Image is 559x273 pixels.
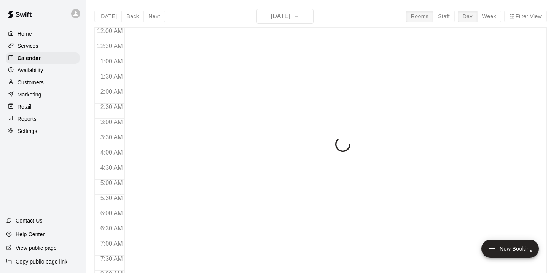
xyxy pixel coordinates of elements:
a: Home [6,28,80,39]
span: 1:30 AM [99,73,125,80]
span: 3:00 AM [99,119,125,125]
span: 4:00 AM [99,149,125,156]
a: Customers [6,77,80,88]
span: 6:00 AM [99,210,125,216]
span: 5:30 AM [99,195,125,201]
a: Reports [6,113,80,125]
a: Retail [6,101,80,112]
span: 2:00 AM [99,88,125,95]
span: 12:30 AM [95,43,125,49]
p: Services [18,42,38,50]
p: Home [18,30,32,38]
p: Marketing [18,91,41,98]
p: Contact Us [16,217,43,224]
a: Settings [6,125,80,137]
span: 2:30 AM [99,104,125,110]
p: Settings [18,127,37,135]
p: Help Center [16,230,45,238]
p: Reports [18,115,37,123]
button: add [481,240,539,258]
span: 4:30 AM [99,164,125,171]
span: 7:00 AM [99,240,125,247]
p: Availability [18,66,43,74]
span: 7:30 AM [99,256,125,262]
p: Retail [18,103,32,110]
a: Calendar [6,52,80,64]
span: 1:00 AM [99,58,125,65]
p: Calendar [18,54,41,62]
p: View public page [16,244,57,252]
a: Services [6,40,80,52]
a: Marketing [6,89,80,100]
span: 3:30 AM [99,134,125,140]
p: Customers [18,79,44,86]
span: 5:00 AM [99,180,125,186]
span: 12:00 AM [95,28,125,34]
p: Copy public page link [16,258,67,265]
span: 6:30 AM [99,225,125,232]
a: Availability [6,65,80,76]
